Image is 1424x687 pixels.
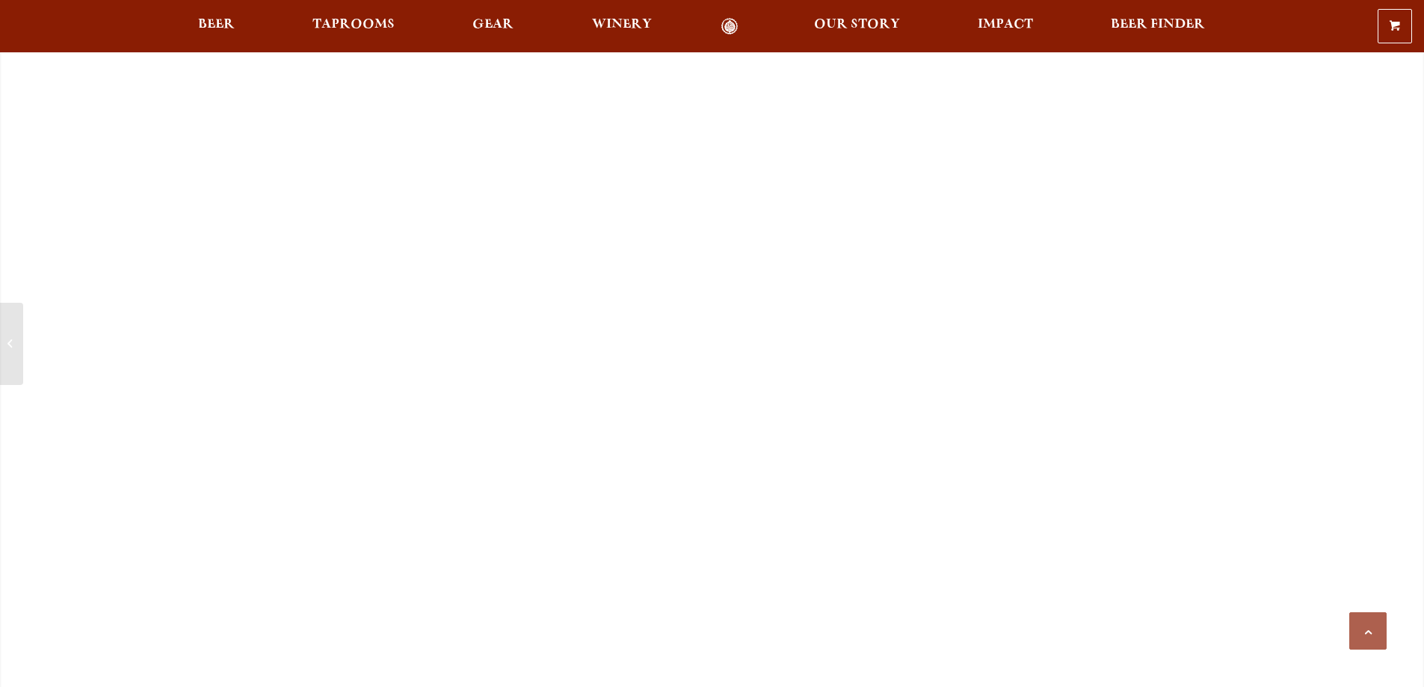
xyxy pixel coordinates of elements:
[312,19,395,31] span: Taprooms
[814,19,900,31] span: Our Story
[582,18,662,35] a: Winery
[978,19,1033,31] span: Impact
[463,18,523,35] a: Gear
[188,18,244,35] a: Beer
[592,19,652,31] span: Winery
[1349,612,1387,650] a: Scroll to top
[968,18,1043,35] a: Impact
[303,18,404,35] a: Taprooms
[702,18,758,35] a: Odell Home
[1111,19,1205,31] span: Beer Finder
[1101,18,1215,35] a: Beer Finder
[198,19,235,31] span: Beer
[804,18,910,35] a: Our Story
[472,19,514,31] span: Gear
